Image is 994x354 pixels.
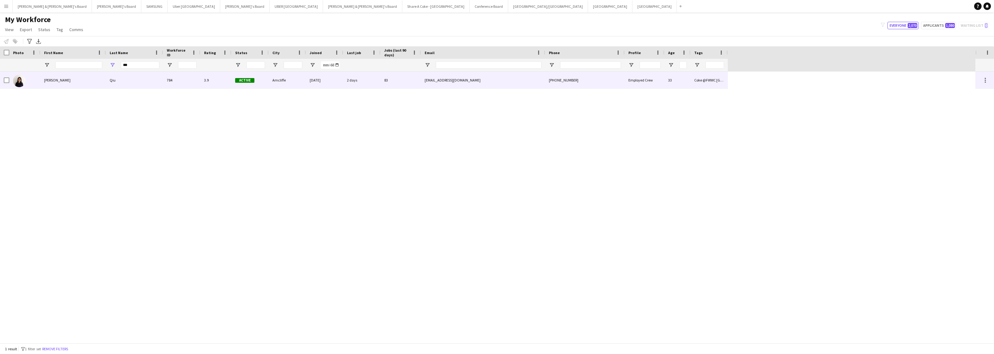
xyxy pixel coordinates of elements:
[323,0,402,12] button: [PERSON_NAME] & [PERSON_NAME]'s Board
[204,50,216,55] span: Rating
[5,15,51,24] span: My Workforce
[640,61,661,69] input: Profile Filter Input
[110,62,115,68] button: Open Filter Menu
[55,61,102,69] input: First Name Filter Input
[235,50,247,55] span: Status
[110,50,128,55] span: Last Name
[945,23,955,28] span: 1,080
[668,62,674,68] button: Open Filter Menu
[549,50,560,55] span: Phone
[25,347,41,351] span: 1 filter set
[121,61,159,69] input: Last Name Filter Input
[17,26,34,34] a: Export
[13,0,92,12] button: [PERSON_NAME] & [PERSON_NAME]'s Board
[310,50,322,55] span: Joined
[40,72,106,89] div: [PERSON_NAME]
[668,50,675,55] span: Age
[694,50,703,55] span: Tags
[167,48,189,57] span: Workforce ID
[628,50,641,55] span: Profile
[57,27,63,32] span: Tag
[36,26,53,34] a: Status
[470,0,508,12] button: Conference Board
[246,61,265,69] input: Status Filter Input
[26,38,33,45] app-action-btn: Advanced filters
[92,0,141,12] button: [PERSON_NAME]'s Board
[44,50,63,55] span: First Name
[167,62,172,68] button: Open Filter Menu
[402,0,470,12] button: Share A Coke - [GEOGRAPHIC_DATA]
[69,27,83,32] span: Comms
[545,72,625,89] div: [PHONE_NUMBER]
[235,62,241,68] button: Open Filter Menu
[436,61,541,69] input: Email Filter Input
[54,26,66,34] a: Tag
[691,72,728,89] div: Coke @FWWC [GEOGRAPHIC_DATA], Lenovo TechDay25, Polestar Chatswood, Samsung Flipside 'Instore', [...
[425,50,435,55] span: Email
[272,62,278,68] button: Open Filter Menu
[664,72,691,89] div: 33
[41,346,69,352] button: Remove filters
[625,72,664,89] div: Employed Crew
[200,72,231,89] div: 3.9
[628,62,634,68] button: Open Filter Menu
[887,22,919,29] button: Everyone2,070
[270,0,323,12] button: UBER [GEOGRAPHIC_DATA]
[284,61,302,69] input: City Filter Input
[679,61,687,69] input: Age Filter Input
[178,61,197,69] input: Workforce ID Filter Input
[220,0,270,12] button: [PERSON_NAME]'s Board
[67,26,86,34] a: Comms
[5,27,14,32] span: View
[13,75,25,87] img: Chen Qiu
[13,50,24,55] span: Photo
[168,0,220,12] button: Uber [GEOGRAPHIC_DATA]
[705,61,724,69] input: Tags Filter Input
[908,23,917,28] span: 2,070
[235,78,254,83] span: Active
[549,62,554,68] button: Open Filter Menu
[343,72,381,89] div: 2 days
[44,62,50,68] button: Open Filter Menu
[588,0,632,12] button: [GEOGRAPHIC_DATA]
[163,72,200,89] div: 784
[306,72,343,89] div: [DATE]
[425,62,430,68] button: Open Filter Menu
[141,0,168,12] button: SAMSUNG
[384,48,410,57] span: Jobs (last 90 days)
[381,72,421,89] div: 83
[35,38,42,45] app-action-btn: Export XLSX
[694,62,700,68] button: Open Filter Menu
[106,72,163,89] div: Qiu
[269,72,306,89] div: Arncliffe
[272,50,280,55] span: City
[921,22,956,29] button: Applicants1,080
[20,27,32,32] span: Export
[421,72,545,89] div: [EMAIL_ADDRESS][DOMAIN_NAME]
[560,61,621,69] input: Phone Filter Input
[347,50,361,55] span: Last job
[2,26,16,34] a: View
[632,0,677,12] button: [GEOGRAPHIC_DATA]
[310,62,315,68] button: Open Filter Menu
[38,27,50,32] span: Status
[508,0,588,12] button: [GEOGRAPHIC_DATA]/[GEOGRAPHIC_DATA]
[321,61,340,69] input: Joined Filter Input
